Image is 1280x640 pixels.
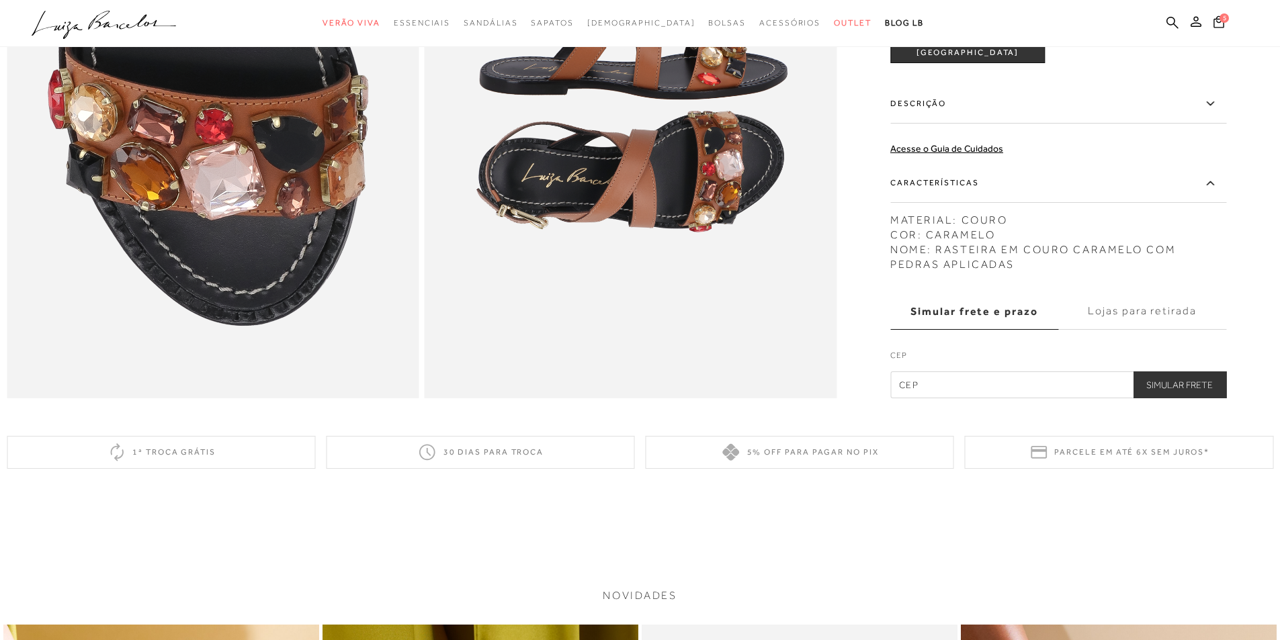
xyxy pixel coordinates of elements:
[326,436,634,469] div: 30 dias para troca
[885,18,924,28] span: BLOG LB
[890,85,1226,124] label: Descrição
[1209,15,1228,33] button: 5
[834,11,871,36] a: noSubCategoriesText
[464,11,517,36] a: noSubCategoriesText
[890,206,1226,272] div: MATERIAL: COURO COR: CARAMELO NOME: RASTEIRA EM COURO CARAMELO COM PEDRAS APLICADAS
[587,18,695,28] span: [DEMOGRAPHIC_DATA]
[834,18,871,28] span: Outlet
[759,18,820,28] span: Acessórios
[394,18,450,28] span: Essenciais
[890,164,1226,203] label: Características
[323,11,380,36] a: noSubCategoriesText
[323,18,380,28] span: Verão Viva
[890,143,1003,154] a: Acesse o Guia de Cuidados
[890,293,1058,330] label: Simular frete e prazo
[708,18,746,28] span: Bolsas
[1058,293,1226,330] label: Lojas para retirada
[464,18,517,28] span: Sandálias
[394,11,450,36] a: noSubCategoriesText
[1133,371,1226,398] button: Simular Frete
[531,18,573,28] span: Sapatos
[885,11,924,36] a: BLOG LB
[759,11,820,36] a: noSubCategoriesText
[708,11,746,36] a: noSubCategoriesText
[531,11,573,36] a: noSubCategoriesText
[7,436,315,469] div: 1ª troca grátis
[890,371,1226,398] input: CEP
[646,436,954,469] div: 5% off para pagar no PIX
[965,436,1273,469] div: Parcele em até 6x sem juros*
[890,349,1226,368] label: CEP
[587,11,695,36] a: noSubCategoriesText
[1220,13,1229,23] span: 5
